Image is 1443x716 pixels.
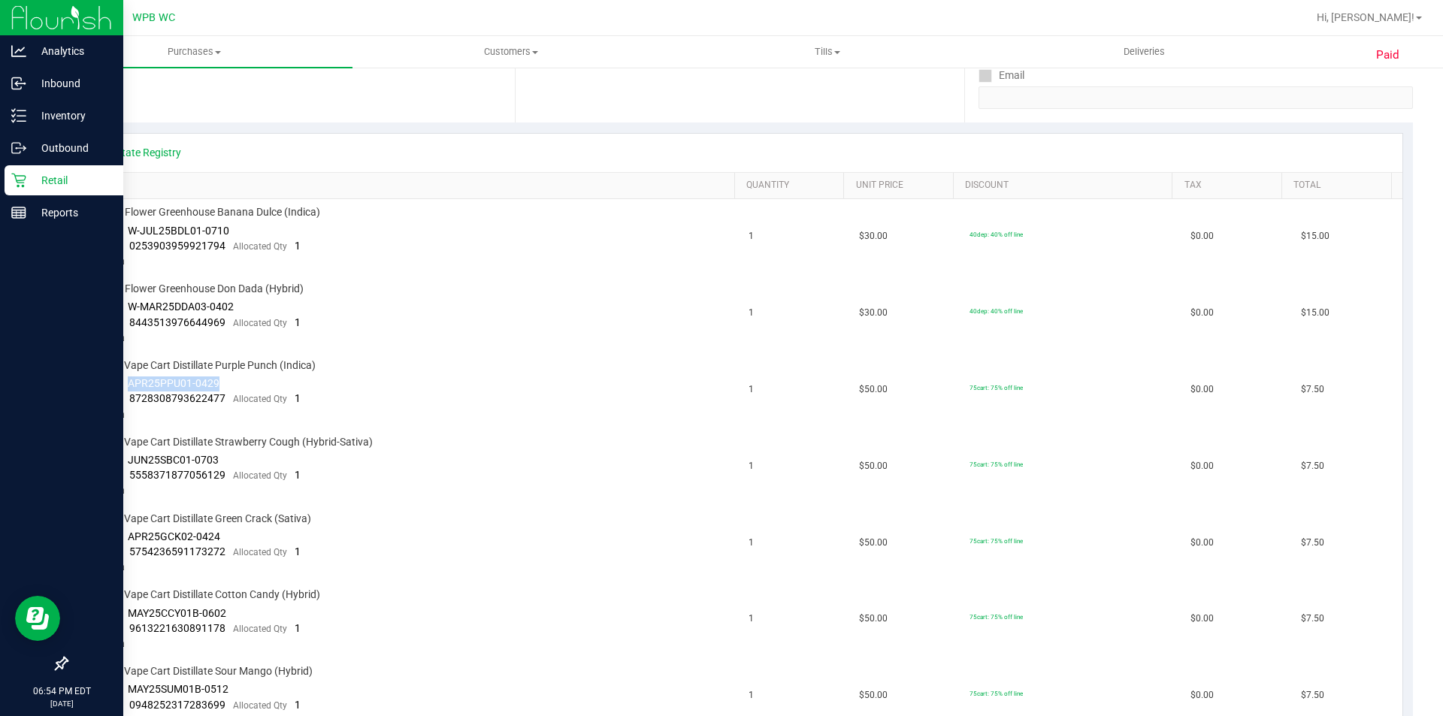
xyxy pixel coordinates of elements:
span: FT 0.5g Vape Cart Distillate Strawberry Cough (Hybrid-Sativa) [86,435,373,449]
span: 75cart: 75% off line [970,461,1023,468]
span: $15.00 [1301,229,1330,243]
a: Tills [669,36,985,68]
span: 5754236591173272 [129,545,225,557]
span: $30.00 [859,229,888,243]
span: 1 [749,382,754,397]
span: 1 [749,306,754,320]
span: $0.00 [1190,612,1214,626]
span: MAY25SUM01B-0512 [128,683,228,695]
span: Allocated Qty [233,318,287,328]
span: 75cart: 75% off line [970,613,1023,621]
a: Unit Price [856,180,948,192]
a: Purchases [36,36,352,68]
p: Reports [26,204,116,222]
span: $0.00 [1190,306,1214,320]
span: Allocated Qty [233,470,287,481]
span: FT 0.5g Vape Cart Distillate Green Crack (Sativa) [86,512,311,526]
span: Hi, [PERSON_NAME]! [1317,11,1414,23]
p: Analytics [26,42,116,60]
span: 75cart: 75% off line [970,690,1023,697]
a: Customers [352,36,669,68]
a: Tax [1184,180,1276,192]
span: Paid [1376,47,1399,64]
span: $7.50 [1301,536,1324,550]
span: $7.50 [1301,459,1324,473]
inline-svg: Outbound [11,140,26,156]
span: Deliveries [1103,45,1185,59]
a: SKU [89,180,728,192]
span: 9613221630891178 [129,622,225,634]
span: 1 [295,545,301,557]
span: FT 0.5g Vape Cart Distillate Cotton Candy (Hybrid) [86,588,320,602]
a: Total [1293,180,1385,192]
span: FT 0.5g Vape Cart Distillate Purple Punch (Indica) [86,358,316,373]
span: Purchases [36,45,352,59]
span: Allocated Qty [233,241,287,252]
span: 8728308793622477 [129,392,225,404]
p: Inbound [26,74,116,92]
span: MAY25CCY01B-0602 [128,607,226,619]
inline-svg: Analytics [11,44,26,59]
span: $50.00 [859,459,888,473]
span: 1 [295,392,301,404]
a: View State Registry [91,145,181,160]
span: $7.50 [1301,612,1324,626]
span: APR25GCK02-0424 [128,530,220,542]
inline-svg: Inventory [11,108,26,123]
span: 1 [749,536,754,550]
inline-svg: Inbound [11,76,26,91]
span: $0.00 [1190,459,1214,473]
span: 40dep: 40% off line [970,307,1023,315]
span: 75cart: 75% off line [970,537,1023,545]
span: $50.00 [859,536,888,550]
span: FT 0.5g Vape Cart Distillate Sour Mango (Hybrid) [86,664,313,678]
span: 0253903959921794 [129,240,225,252]
span: $30.00 [859,306,888,320]
span: 1 [295,316,301,328]
span: 1 [295,240,301,252]
span: WPB WC [132,11,175,24]
span: $7.50 [1301,382,1324,397]
span: FD 3.5g Flower Greenhouse Banana Dulce (Indica) [86,205,320,219]
span: 5558371877056129 [129,469,225,481]
iframe: Resource center [15,596,60,641]
span: 1 [749,229,754,243]
span: Allocated Qty [233,547,287,557]
span: 40dep: 40% off line [970,231,1023,238]
span: Allocated Qty [233,624,287,634]
span: Tills [670,45,985,59]
span: $50.00 [859,688,888,702]
span: Customers [353,45,668,59]
span: 0948252317283699 [129,699,225,711]
span: $50.00 [859,382,888,397]
span: 8443513976644969 [129,316,225,328]
a: Discount [965,180,1166,192]
span: $0.00 [1190,536,1214,550]
span: $0.00 [1190,688,1214,702]
span: 1 [295,469,301,481]
span: 75cart: 75% off line [970,384,1023,391]
inline-svg: Reports [11,205,26,220]
span: 1 [749,688,754,702]
span: Allocated Qty [233,394,287,404]
span: FD 3.5g Flower Greenhouse Don Dada (Hybrid) [86,282,304,296]
span: 1 [295,699,301,711]
label: Email [979,65,1024,86]
span: $50.00 [859,612,888,626]
span: APR25PPU01-0429 [128,377,219,389]
a: Deliveries [986,36,1302,68]
span: Allocated Qty [233,700,287,711]
inline-svg: Retail [11,173,26,188]
span: $0.00 [1190,382,1214,397]
span: 1 [295,622,301,634]
p: Inventory [26,107,116,125]
p: 06:54 PM EDT [7,684,116,698]
span: 1 [749,459,754,473]
span: 1 [749,612,754,626]
p: Retail [26,171,116,189]
span: W-JUL25BDL01-0710 [128,225,229,237]
p: [DATE] [7,698,116,709]
span: $15.00 [1301,306,1330,320]
span: W-MAR25DDA03-0402 [128,301,234,313]
a: Quantity [746,180,838,192]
